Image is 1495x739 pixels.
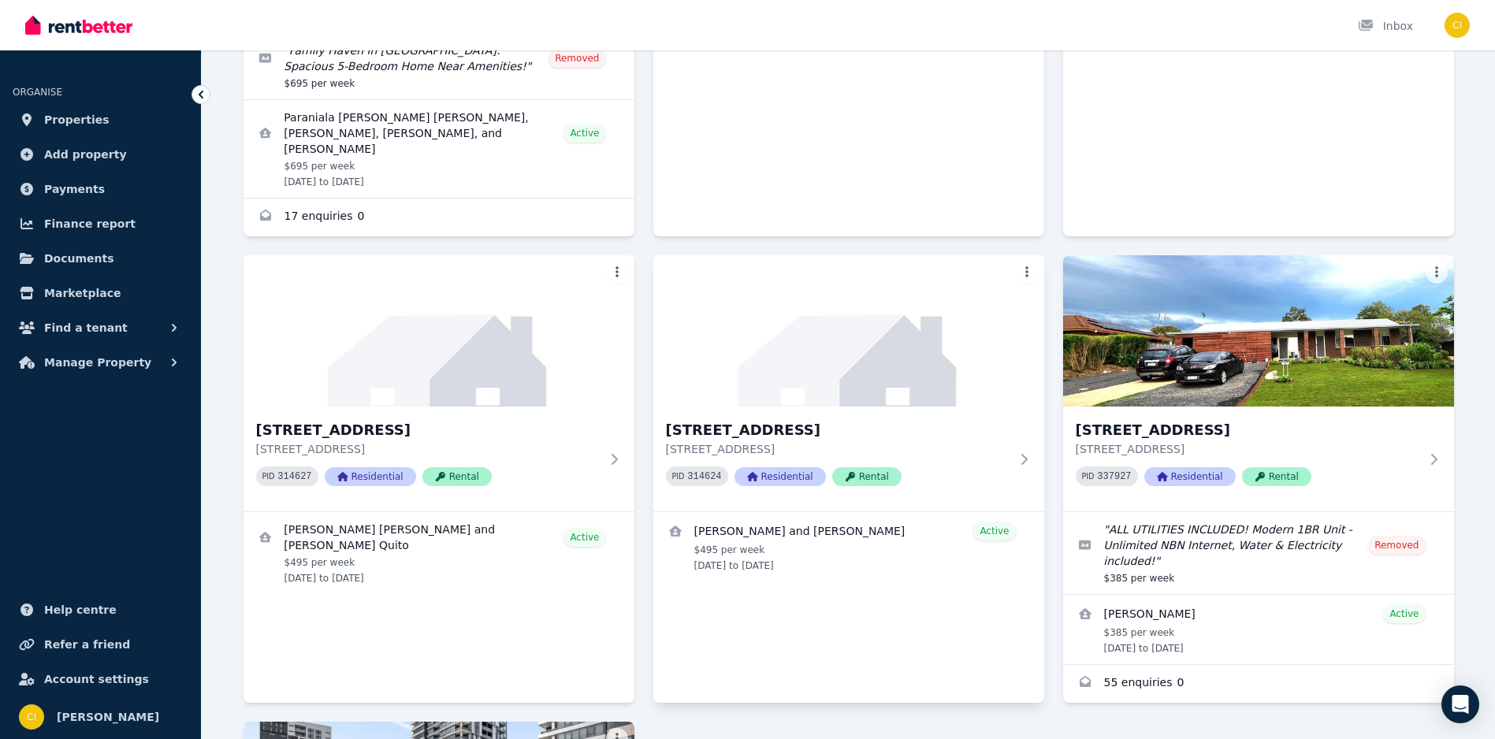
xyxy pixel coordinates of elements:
span: Account settings [44,670,149,689]
img: 38 Bauhinia Street, Gatton [244,255,634,407]
a: View details for Ravi and Urja Patel [653,512,1044,581]
a: Payments [13,173,188,205]
a: Refer a friend [13,629,188,660]
img: Christopher Isaac [1445,13,1470,38]
a: 55A Hunter Street, Gatton[STREET_ADDRESS][STREET_ADDRESS]PID 337927ResidentialRental [1063,255,1454,511]
span: Help centre [44,600,117,619]
button: Find a tenant [13,312,188,344]
div: Open Intercom Messenger [1441,685,1479,723]
span: Refer a friend [44,635,130,654]
p: [STREET_ADDRESS] [666,441,1010,457]
p: [STREET_ADDRESS] [1076,441,1419,457]
a: View details for Paraniala Silas Celebi Lui, Chelsea Lui, Lisa Lui, and James Egeta [244,100,634,198]
span: Find a tenant [44,318,128,337]
span: Residential [1144,467,1236,486]
small: PID [1082,472,1095,481]
a: Enquiries for 55A Hunter Street, Gatton [1063,665,1454,703]
button: More options [1016,262,1038,284]
span: Payments [44,180,105,199]
small: PID [672,472,685,481]
div: Inbox [1358,18,1413,34]
span: Rental [1242,467,1311,486]
a: Account settings [13,663,188,695]
code: 337927 [1097,471,1131,482]
a: Marketplace [13,277,188,309]
img: Christopher Isaac [19,704,44,730]
span: ORGANISE [13,87,62,98]
a: Edit listing: ALL UTILITIES INCLUDED! Modern 1BR Unit - Unlimited NBN Internet, Water & Electrici... [1063,512,1454,594]
span: Manage Property [44,353,151,372]
span: Marketplace [44,284,121,303]
span: [PERSON_NAME] [57,707,159,726]
code: 314627 [277,471,311,482]
a: Add property [13,139,188,170]
a: 38 Bauhinia Street, Gatton[STREET_ADDRESS][STREET_ADDRESS]PID 314627ResidentialRental [244,255,634,511]
span: Rental [422,467,492,486]
a: View details for Jennifer Duck [1063,595,1454,664]
span: Residential [734,467,826,486]
span: Properties [44,110,110,129]
a: Enquiries for 6 Mountview Crescent, Gatton [244,199,634,236]
a: Documents [13,243,188,274]
code: 314624 [687,471,721,482]
a: View details for Jordan Robert Lyne and Sheridan Katherine Quito [244,512,634,594]
span: Documents [44,249,114,268]
a: Help centre [13,594,188,626]
img: 55 Hunter Street, Gatton [653,255,1044,407]
button: More options [1426,262,1448,284]
span: Add property [44,145,127,164]
h3: [STREET_ADDRESS] [256,419,600,441]
button: More options [606,262,628,284]
span: Finance report [44,214,136,233]
span: Residential [325,467,416,486]
img: RentBetter [25,13,132,37]
img: 55A Hunter Street, Gatton [1063,255,1454,407]
a: Edit listing: Family Haven in Gatton: Spacious 5-Bedroom Home Near Amenities! [244,33,634,99]
button: Manage Property [13,347,188,378]
p: [STREET_ADDRESS] [256,441,600,457]
a: Finance report [13,208,188,240]
a: 55 Hunter Street, Gatton[STREET_ADDRESS][STREET_ADDRESS]PID 314624ResidentialRental [653,255,1044,511]
span: Rental [832,467,902,486]
small: PID [262,472,275,481]
a: Properties [13,104,188,136]
h3: [STREET_ADDRESS] [1076,419,1419,441]
h3: [STREET_ADDRESS] [666,419,1010,441]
